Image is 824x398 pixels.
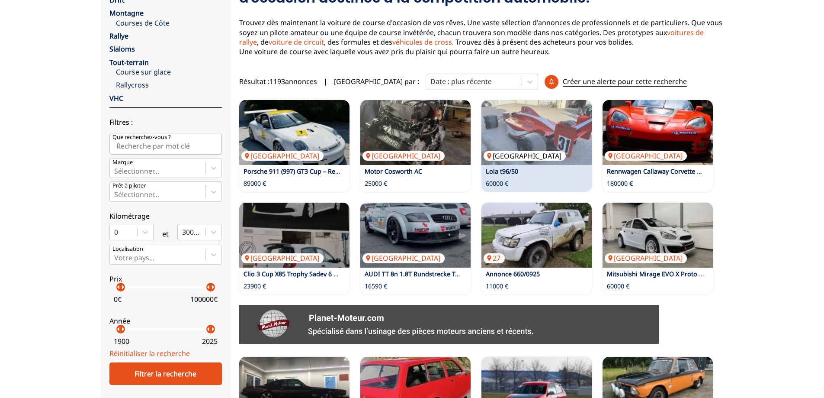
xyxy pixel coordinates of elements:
p: et [162,229,169,239]
a: Porsche 911 (997) GT3 Cup – Rennsport mit Wagenpass[GEOGRAPHIC_DATA] [239,100,349,165]
p: Créer une alerte pour cette recherche [563,77,687,87]
p: 16590 € [365,282,387,291]
a: Rallycross [116,80,222,90]
p: [GEOGRAPHIC_DATA] par : [334,77,419,86]
a: voiture de circuit [269,37,324,47]
p: [GEOGRAPHIC_DATA] [484,151,566,161]
input: MarqueSélectionner... [114,167,116,175]
input: 300000 [182,228,184,236]
p: [GEOGRAPHIC_DATA] [605,151,687,161]
a: Rennwagen Callaway Corvette C6 GT3 [607,167,717,175]
a: AUDI TT 8n 1.8T Rundstrecke Tracktool KW Quattro [365,270,515,278]
div: Filtrer la recherche [109,362,222,385]
p: arrow_right [118,324,128,334]
p: 180000 € [607,179,633,188]
a: Slaloms [109,44,135,54]
p: 1900 [114,337,129,346]
p: 25000 € [365,179,387,188]
a: voitures de rallye [239,28,704,47]
p: [GEOGRAPHIC_DATA] [605,253,687,263]
a: AUDI TT 8n 1.8T Rundstrecke Tracktool KW Quattro[GEOGRAPHIC_DATA] [360,203,471,268]
a: Courses de Côte [116,18,222,28]
p: arrow_left [203,282,214,292]
p: 60000 € [607,282,629,291]
p: Année [109,316,222,326]
img: AUDI TT 8n 1.8T Rundstrecke Tracktool KW Quattro [360,203,471,268]
p: 0 € [114,294,122,304]
p: 23900 € [244,282,266,291]
img: Porsche 911 (997) GT3 Cup – Rennsport mit Wagenpass [239,100,349,165]
p: Prix [109,274,222,284]
p: 27 [484,253,505,263]
a: véhicules de cross [392,37,452,47]
a: Clio 3 Cup X85 Trophy Sadev 6 Gang Seqentiell Meister11[GEOGRAPHIC_DATA] [239,203,349,268]
a: VHC [109,94,123,103]
a: Course sur glace [116,67,222,77]
p: arrow_right [208,282,218,292]
p: 2025 [202,337,218,346]
a: Mitsubishi Mirage EVO X Proto Rallye Dytko [607,270,735,278]
input: Votre pays... [114,254,116,262]
p: arrow_right [208,324,218,334]
img: Motor Cosworth AC [360,100,471,165]
p: arrow_left [203,324,214,334]
a: Rennwagen Callaway Corvette C6 GT3[GEOGRAPHIC_DATA] [603,100,713,165]
p: Prêt à piloter [112,182,146,190]
a: Lola t96/50[GEOGRAPHIC_DATA] [481,100,592,165]
p: 60000 € [486,179,508,188]
input: 0 [114,228,116,236]
p: Localisation [112,245,143,253]
a: Annonce 660/0925 [486,270,540,278]
p: Que recherchez-vous ? [112,133,171,141]
p: 100000 € [190,294,218,304]
a: Réinitialiser la recherche [109,349,190,358]
p: arrow_left [113,324,124,334]
input: Prêt à piloterSélectionner... [114,191,116,198]
a: Montagne [109,8,144,18]
a: Mitsubishi Mirage EVO X Proto Rallye Dytko[GEOGRAPHIC_DATA] [603,203,713,268]
span: | [324,77,327,86]
p: arrow_right [118,282,128,292]
p: arrow_left [113,282,124,292]
a: Motor Cosworth AC[GEOGRAPHIC_DATA] [360,100,471,165]
p: [GEOGRAPHIC_DATA] [241,151,324,161]
a: Motor Cosworth AC [365,167,422,175]
a: Lola t96/50 [486,167,518,175]
p: [GEOGRAPHIC_DATA] [241,253,324,263]
img: Clio 3 Cup X85 Trophy Sadev 6 Gang Seqentiell Meister11 [239,203,349,268]
img: Rennwagen Callaway Corvette C6 GT3 [603,100,713,165]
a: Porsche 911 (997) GT3 Cup – Rennsport mit Wagenpass [244,167,405,175]
img: Annonce 660/0925 [481,203,592,268]
p: Kilométrage [109,211,222,221]
span: Résultat : 1193 annonces [239,77,317,86]
img: Lola t96/50 [481,100,592,165]
p: Marque [112,159,133,166]
p: 89000 € [244,179,266,188]
a: Annonce 660/092527 [481,203,592,268]
p: Trouvez dès maintenant la voiture de course d'occasion de vos rêves. Une vaste sélection d'annonc... [239,18,724,57]
a: Rallye [109,31,128,41]
p: [GEOGRAPHIC_DATA] [362,253,445,263]
img: Mitsubishi Mirage EVO X Proto Rallye Dytko [603,203,713,268]
p: [GEOGRAPHIC_DATA] [362,151,445,161]
a: Clio 3 Cup X85 Trophy Sadev 6 Gang Seqentiell Meister11 [244,270,410,278]
p: 11000 € [486,282,508,291]
a: Tout-terrain [109,58,149,67]
input: Que recherchez-vous ? [109,133,222,155]
p: Filtres : [109,117,222,127]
